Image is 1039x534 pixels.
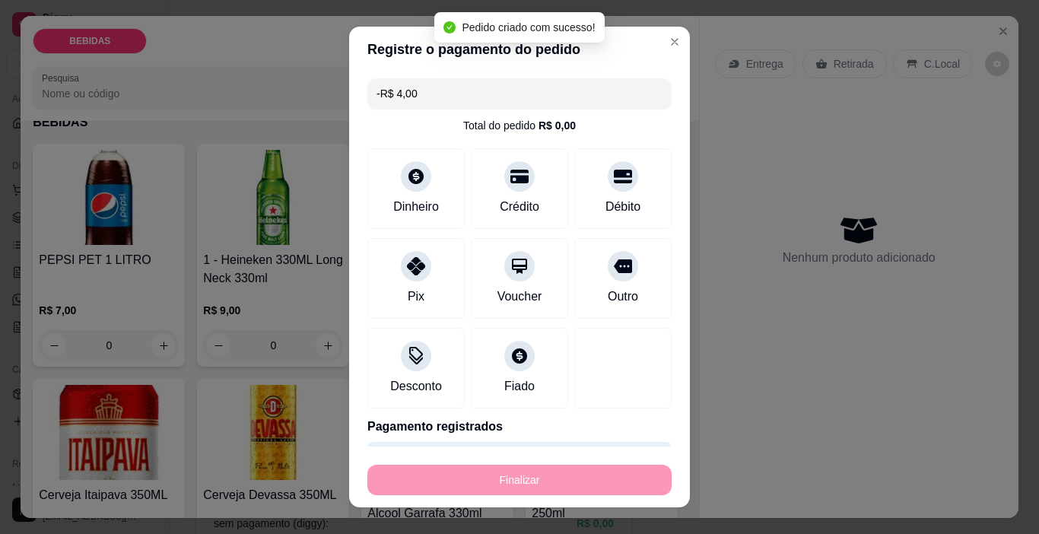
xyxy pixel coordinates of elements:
[497,288,542,306] div: Voucher
[390,377,442,396] div: Desconto
[349,27,690,72] header: Registre o pagamento do pedido
[367,418,672,436] p: Pagamento registrados
[539,118,576,133] div: R$ 0,00
[605,198,640,216] div: Débito
[393,198,439,216] div: Dinheiro
[443,21,456,33] span: check-circle
[463,118,576,133] div: Total do pedido
[504,377,535,396] div: Fiado
[408,288,424,306] div: Pix
[500,198,539,216] div: Crédito
[662,30,687,54] button: Close
[608,288,638,306] div: Outro
[462,21,595,33] span: Pedido criado com sucesso!
[377,78,662,109] input: Ex.: hambúrguer de cordeiro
